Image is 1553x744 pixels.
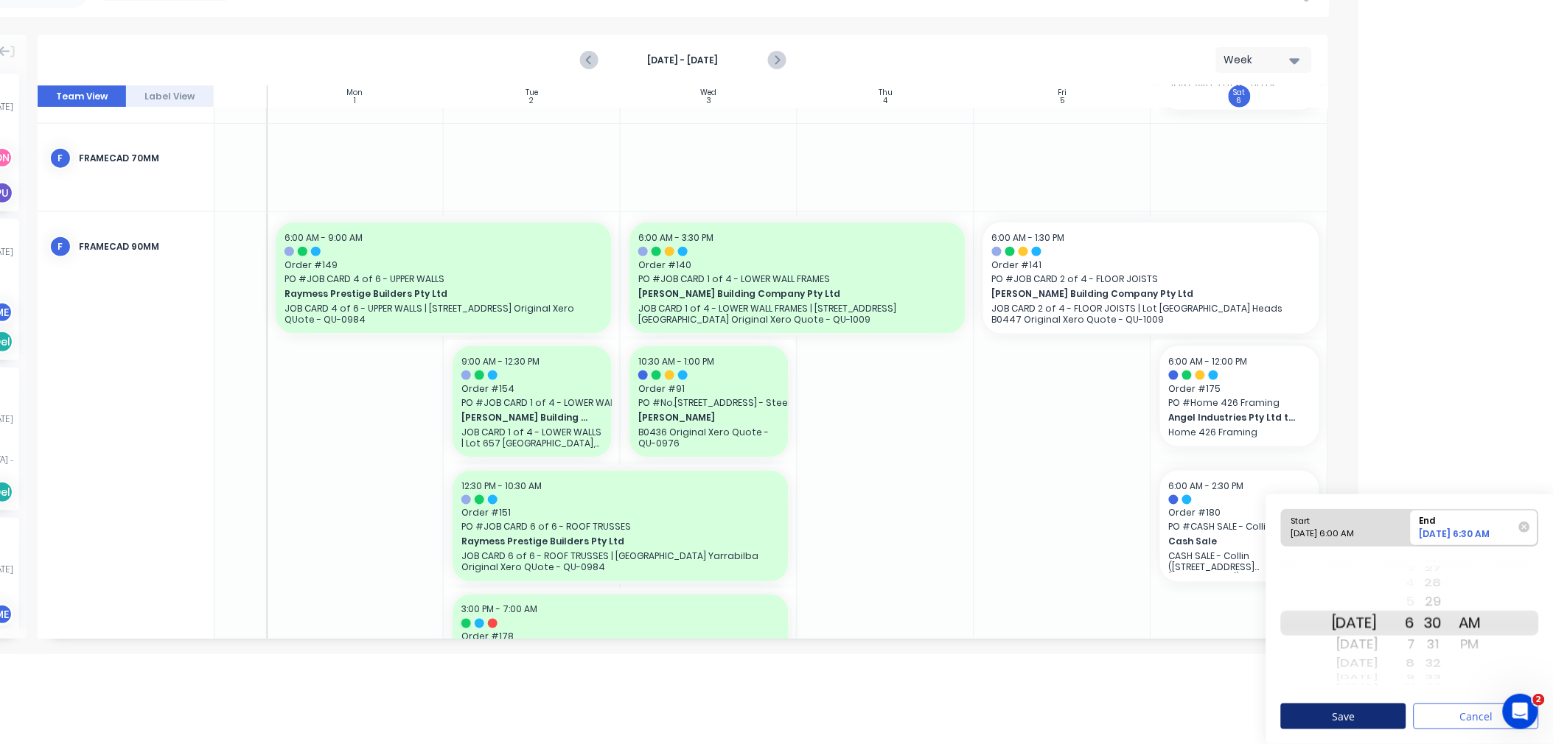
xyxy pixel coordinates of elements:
div: 4 [1378,574,1415,593]
div: 26 [1415,560,1452,564]
div: F [49,147,71,169]
div: 6 [1237,97,1242,105]
div: FRAMECAD 70mm [79,152,202,165]
div: [DATE] [1332,611,1378,636]
div: F [49,236,71,258]
div: 6 [1378,611,1415,636]
span: PO # JOB CARD 6 of 6 - ROOF TRUSSES [461,521,780,534]
div: 10 [1378,683,1415,687]
button: Week [1216,47,1312,73]
span: 3:00 PM - 7:00 AM [461,603,537,616]
p: JOB CARD 4 of 6 - UPPER WALLS | [STREET_ADDRESS] Original Xero QUote - QU-0984 [285,303,603,325]
span: Order # 151 [461,507,780,520]
div: Mon [347,88,363,97]
div: Start [1286,510,1393,528]
div: 27 [1415,563,1452,575]
p: JOB CARD 2 of 4 - FLOOR JOISTS | Lot [GEOGRAPHIC_DATA] Heads B0447 Original Xero Quote - QU-1009 [992,303,1311,325]
span: Order # 141 [992,259,1311,272]
span: Raymess Prestige Builders Pty Ltd [461,536,748,549]
div: [DATE] [1332,633,1378,656]
p: B0436 Original Xero Quote - QU-0976 [638,427,780,449]
span: PO # JOB CARD 1 of 4 - LOWER WALL FRAMES [638,273,957,286]
div: 4 [884,97,888,105]
span: Order # 175 [1169,382,1311,396]
div: [DATE] [1332,683,1378,687]
p: JOB CARD 6 of 6 - ROOF TRUSSES | [GEOGRAPHIC_DATA] Yarrabilba Original Xero QUote - QU-0984 [461,551,780,573]
div: Wed [701,88,717,97]
div: 5 [1061,97,1065,105]
span: 9:00 AM - 12:30 PM [461,355,540,368]
span: Order # 154 [461,382,603,396]
div: 31 [1415,633,1452,656]
div: AM [1452,611,1489,636]
button: Team View [38,85,126,108]
span: PO # No.[STREET_ADDRESS] - Steel Framing Design & Supply - Rev 2 [638,396,780,410]
p: JOB CARD 1 of 4 - LOWER WALLS | Lot 657 [GEOGRAPHIC_DATA], [GEOGRAPHIC_DATA] [461,427,603,449]
span: PO # CASH SALE - Collin ([STREET_ADDRESS][PERSON_NAME]) [1169,521,1311,534]
div: 3 [1378,563,1415,575]
div: Sat [1234,88,1246,97]
span: PO # Home 426 Framing [1169,396,1311,410]
span: Order # 91 [638,382,780,396]
div: 32 [1415,654,1452,673]
div: [DATE] [1332,671,1378,684]
div: 34 [1415,683,1452,687]
div: PM [1452,633,1489,656]
span: 10:30 AM - 1:00 PM [638,355,714,368]
p: CASH SALE - Collin ([STREET_ADDRESS][PERSON_NAME]) [1169,551,1311,573]
span: Cash Sale [1169,536,1297,549]
div: Thu [879,88,893,97]
div: 7 [1378,633,1415,656]
div: [DATE] 6:30 AM [1414,527,1521,545]
span: 12:30 PM - 10:30 AM [461,480,542,492]
div: Fri [1058,88,1067,97]
p: JOB CARD 1 of 4 - LOWER WALL FRAMES | [STREET_ADDRESS][GEOGRAPHIC_DATA] Original Xero Quote - QU-... [638,303,957,325]
button: Cancel [1414,703,1539,729]
div: FRAMECAD 90mm [79,240,202,253]
span: Order # 140 [638,259,957,272]
span: PO # JOB CARD 4 of 6 - UPPER WALLS [285,273,603,286]
div: Hour [1378,554,1415,692]
div: Date [1332,554,1378,692]
div: 2 [530,97,534,105]
div: 1 [354,97,356,105]
div: 28 [1415,574,1452,593]
div: 5 [1378,590,1415,614]
span: [PERSON_NAME] Building Company Pty Ltd [992,287,1279,301]
div: [DATE] [1332,654,1378,673]
div: Tue [526,88,538,97]
iframe: Intercom live chat [1503,694,1538,729]
span: 2 [1533,694,1545,706]
button: Label View [126,85,214,108]
span: 6:00 AM - 2:30 PM [1169,480,1244,492]
span: Order # 178 [461,631,780,644]
span: Raymess Prestige Builders Pty Ltd [285,287,571,301]
span: [PERSON_NAME] Building Company Pty Ltd [461,411,589,424]
div: 33 [1415,671,1452,684]
span: Order # 149 [285,259,603,272]
div: Week [1224,52,1292,68]
div: Minute [1415,554,1452,692]
button: Save [1281,703,1406,729]
p: Home 426 Framing [1169,427,1311,438]
div: 30 [1415,611,1452,636]
span: 6:00 AM - 12:00 PM [1169,355,1248,368]
div: 3 [706,97,711,105]
div: 9 [1378,671,1415,684]
div: End [1414,510,1521,528]
span: 6:00 AM - 3:30 PM [638,231,713,244]
span: [PERSON_NAME] Building Company Pty Ltd [638,287,925,301]
span: 6:00 AM - 9:00 AM [285,231,363,244]
div: 2 [1378,560,1415,564]
span: Order # 180 [1169,507,1311,520]
div: 8 [1378,654,1415,673]
div: 29 [1415,590,1452,614]
span: 6:00 AM - 1:30 PM [992,231,1065,244]
span: Angel Industries Pty Ltd t/a Teeny Tiny Homes [1169,411,1297,424]
strong: [DATE] - [DATE] [610,54,757,67]
span: [PERSON_NAME] [638,411,766,424]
